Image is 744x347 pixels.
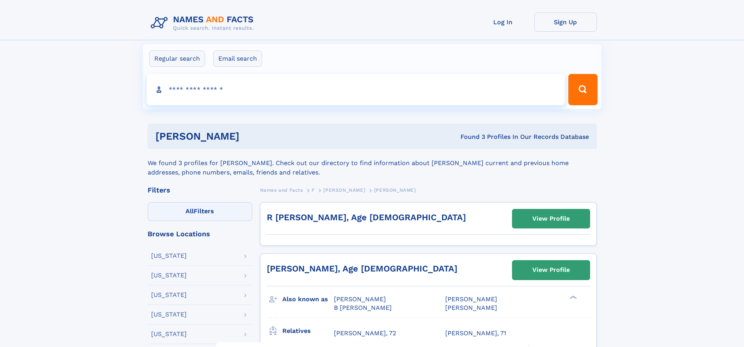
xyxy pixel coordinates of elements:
[148,202,252,221] label: Filters
[267,212,466,222] a: R [PERSON_NAME], Age [DEMOGRAPHIC_DATA]
[312,187,315,193] span: F
[323,187,365,193] span: [PERSON_NAME]
[334,304,392,311] span: B [PERSON_NAME]
[445,304,497,311] span: [PERSON_NAME]
[512,261,590,279] a: View Profile
[350,133,589,141] div: Found 3 Profiles In Our Records Database
[374,187,416,193] span: [PERSON_NAME]
[323,185,365,195] a: [PERSON_NAME]
[213,50,262,67] label: Email search
[534,13,597,32] a: Sign Up
[151,272,187,279] div: [US_STATE]
[148,230,252,237] div: Browse Locations
[267,264,457,273] a: [PERSON_NAME], Age [DEMOGRAPHIC_DATA]
[334,295,386,303] span: [PERSON_NAME]
[445,329,506,338] a: [PERSON_NAME], 71
[148,13,260,34] img: Logo Names and Facts
[260,185,303,195] a: Names and Facts
[568,74,597,105] button: Search Button
[155,131,350,141] h1: [PERSON_NAME]
[445,295,497,303] span: [PERSON_NAME]
[532,210,570,228] div: View Profile
[149,50,205,67] label: Regular search
[472,13,534,32] a: Log In
[282,293,334,306] h3: Also known as
[151,292,187,298] div: [US_STATE]
[151,311,187,318] div: [US_STATE]
[147,74,565,105] input: search input
[186,207,194,215] span: All
[312,185,315,195] a: F
[334,329,396,338] a: [PERSON_NAME], 72
[151,253,187,259] div: [US_STATE]
[151,331,187,337] div: [US_STATE]
[148,187,252,194] div: Filters
[148,149,597,177] div: We found 3 profiles for [PERSON_NAME]. Check out our directory to find information about [PERSON_...
[532,261,570,279] div: View Profile
[512,209,590,228] a: View Profile
[282,324,334,338] h3: Relatives
[568,295,577,300] div: ❯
